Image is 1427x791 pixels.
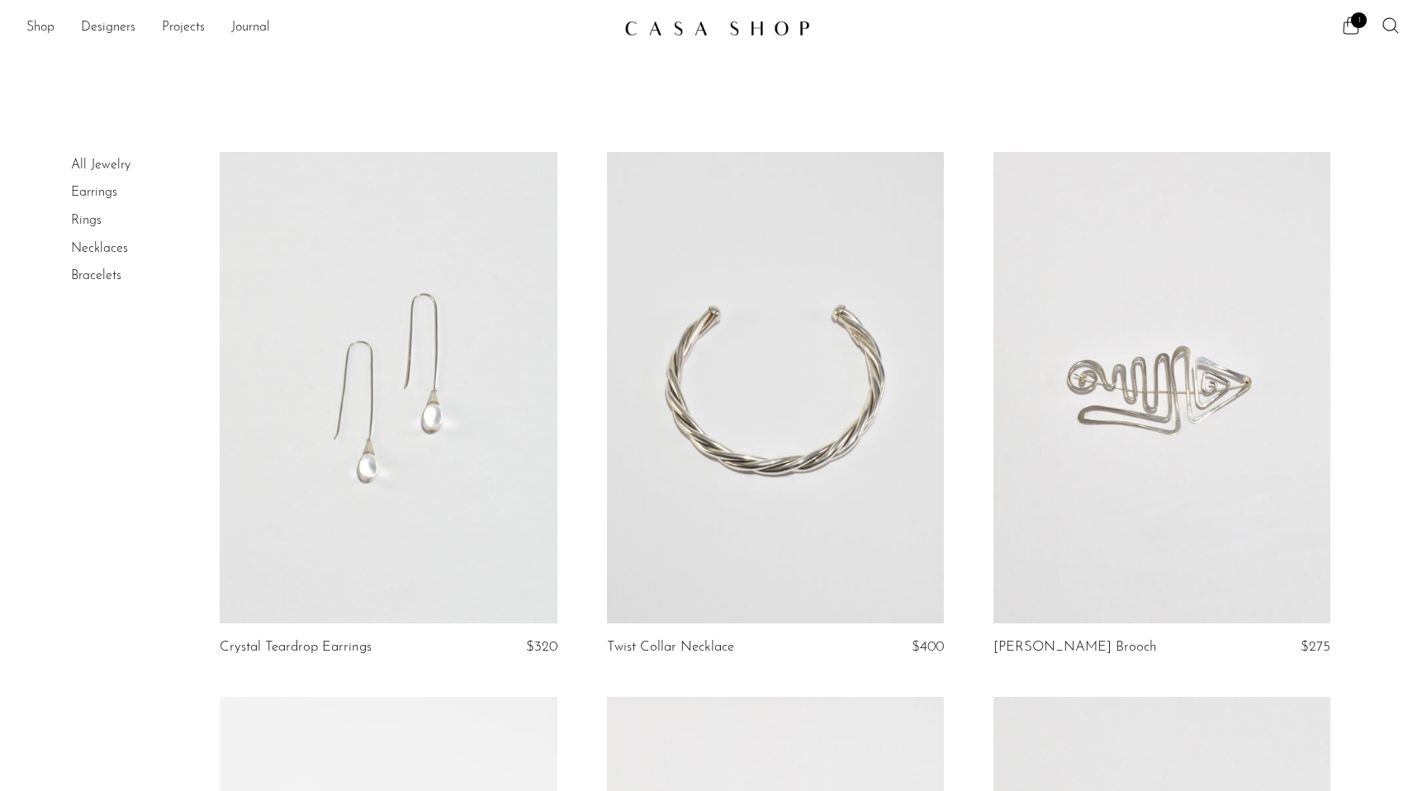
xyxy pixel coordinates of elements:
a: Twist Collar Necklace [607,640,734,655]
a: Journal [231,17,270,39]
a: Crystal Teardrop Earrings [220,640,372,655]
a: Designers [81,17,135,39]
span: $320 [526,640,557,654]
a: All Jewelry [71,159,130,172]
span: $275 [1301,640,1330,654]
a: Shop [26,17,55,39]
ul: NEW HEADER MENU [26,14,611,42]
a: Earrings [71,186,117,199]
a: [PERSON_NAME] Brooch [993,640,1157,655]
nav: Desktop navigation [26,14,611,42]
a: Projects [162,17,205,39]
a: Necklaces [71,242,128,255]
a: Bracelets [71,269,121,282]
span: $400 [912,640,944,654]
a: Rings [71,214,102,227]
span: 1 [1351,12,1367,28]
